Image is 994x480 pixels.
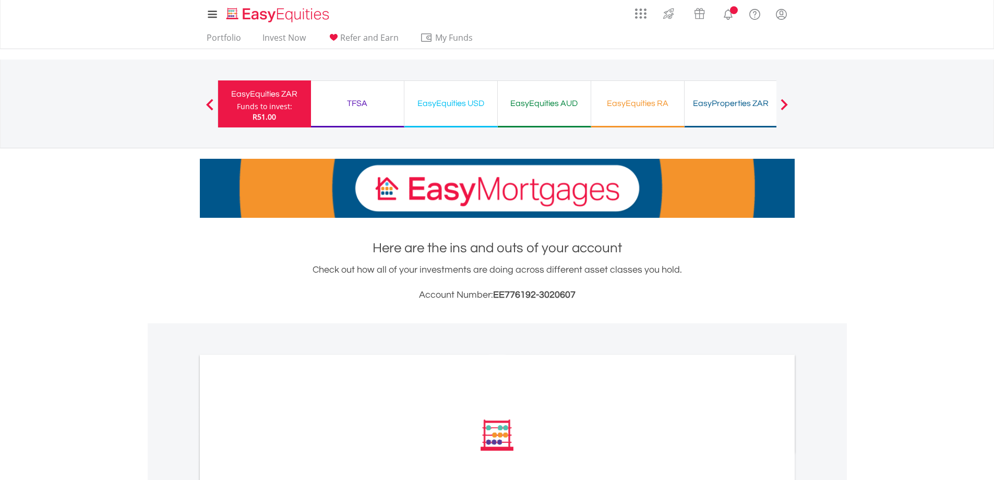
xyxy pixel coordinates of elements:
[684,3,715,22] a: Vouchers
[597,96,678,111] div: EasyEquities RA
[493,290,576,300] span: EE776192-3020607
[253,112,276,122] span: R51.00
[200,288,795,302] h3: Account Number:
[317,96,398,111] div: TFSA
[635,8,646,19] img: grid-menu-icon.svg
[411,96,491,111] div: EasyEquities USD
[741,3,768,24] a: FAQ's and Support
[200,159,795,218] img: EasyMortage Promotion Banner
[224,87,305,101] div: EasyEquities ZAR
[715,3,741,24] a: Notifications
[774,104,795,114] button: Next
[200,263,795,302] div: Check out how all of your investments are doing across different asset classes you hold.
[340,32,399,43] span: Refer and Earn
[691,96,771,111] div: EasyProperties ZAR
[768,3,795,26] a: My Profile
[504,96,584,111] div: EasyEquities AUD
[199,104,220,114] button: Previous
[660,5,677,22] img: thrive-v2.svg
[420,31,488,44] span: My Funds
[237,101,292,112] div: Funds to invest:
[224,6,333,24] img: EasyEquities_Logo.png
[200,239,795,257] h1: Here are the ins and outs of your account
[323,32,403,49] a: Refer and Earn
[691,5,708,22] img: vouchers-v2.svg
[628,3,653,19] a: AppsGrid
[202,32,245,49] a: Portfolio
[222,3,333,24] a: Home page
[258,32,310,49] a: Invest Now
